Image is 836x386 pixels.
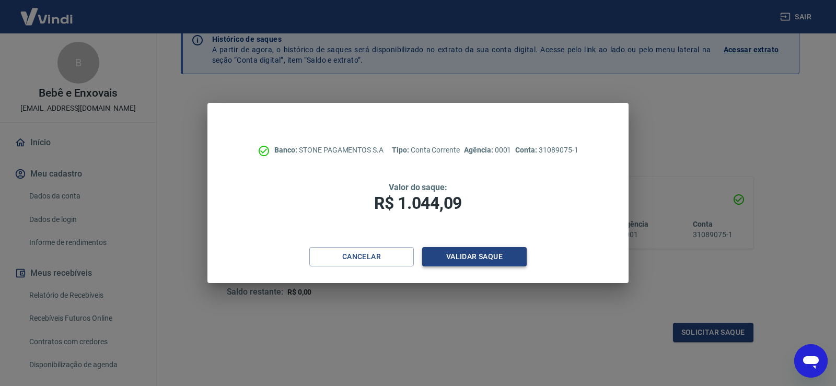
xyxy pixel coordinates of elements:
[392,146,411,154] span: Tipo:
[464,145,511,156] p: 0001
[274,146,299,154] span: Banco:
[422,247,527,266] button: Validar saque
[392,145,460,156] p: Conta Corrente
[515,145,578,156] p: 31089075-1
[464,146,495,154] span: Agência:
[274,145,384,156] p: STONE PAGAMENTOS S.A
[794,344,828,378] iframe: Botão para abrir a janela de mensagens
[374,193,462,213] span: R$ 1.044,09
[309,247,414,266] button: Cancelar
[515,146,539,154] span: Conta:
[389,182,447,192] span: Valor do saque:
